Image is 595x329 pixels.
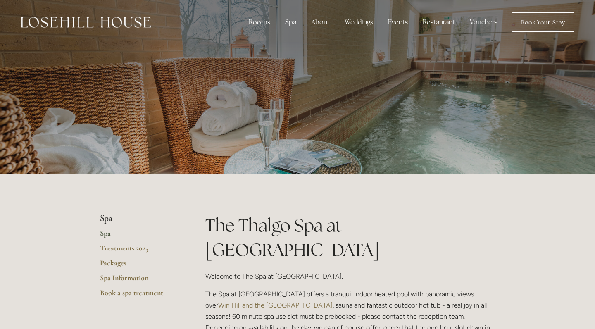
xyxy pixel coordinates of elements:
[100,213,179,224] li: Spa
[512,12,574,32] a: Book Your Stay
[100,229,179,243] a: Spa
[416,14,462,31] div: Restaurant
[100,273,179,288] a: Spa Information
[218,301,333,309] a: Win Hill and the [GEOGRAPHIC_DATA]
[205,213,495,262] h1: The Thalgo Spa at [GEOGRAPHIC_DATA]
[305,14,336,31] div: About
[242,14,277,31] div: Rooms
[21,17,151,28] img: Losehill House
[100,288,179,303] a: Book a spa treatment
[381,14,414,31] div: Events
[205,271,495,282] p: Welcome to The Spa at [GEOGRAPHIC_DATA].
[100,258,179,273] a: Packages
[278,14,303,31] div: Spa
[463,14,504,31] a: Vouchers
[338,14,380,31] div: Weddings
[100,243,179,258] a: Treatments 2025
